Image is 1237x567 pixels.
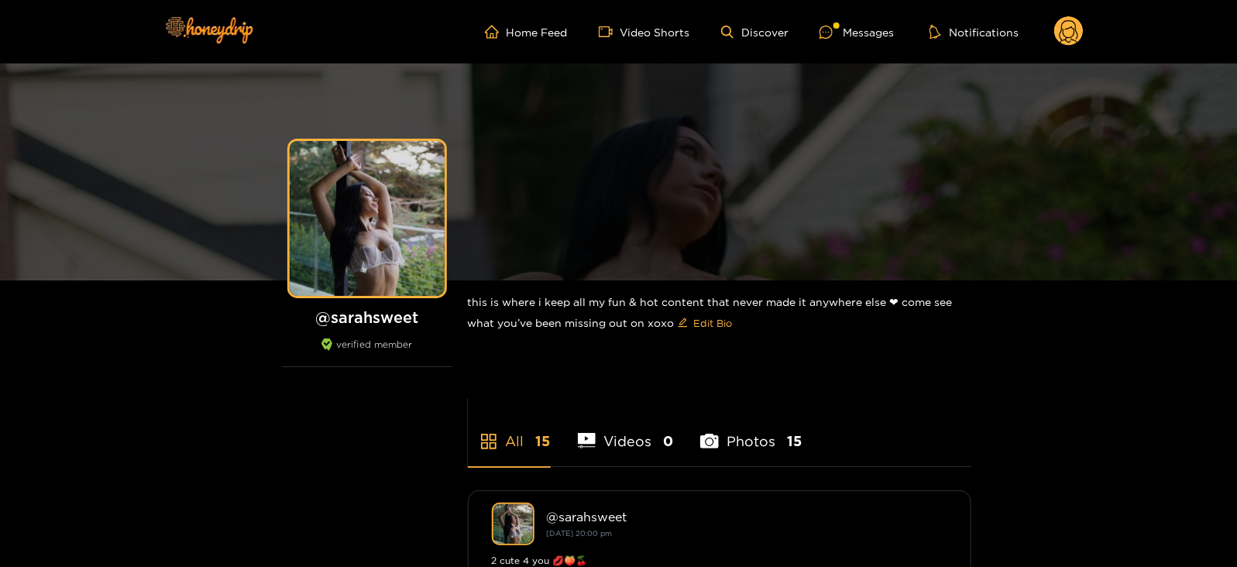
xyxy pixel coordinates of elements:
span: Edit Bio [694,315,733,331]
div: Messages [820,23,894,41]
small: [DATE] 20:00 pm [547,529,613,538]
div: verified member [282,338,452,367]
a: Video Shorts [599,25,690,39]
span: video-camera [599,25,620,39]
div: @ sarahsweet [547,510,947,524]
h1: @ sarahsweet [282,308,452,327]
span: 15 [536,431,551,451]
li: Photos [700,397,802,466]
a: Discover [721,26,789,39]
span: appstore [479,432,498,451]
span: home [485,25,507,39]
span: 0 [663,431,673,451]
div: this is where i keep all my fun & hot content that never made it anywhere else ❤︎︎ come see what ... [468,280,971,348]
button: editEdit Bio [675,311,736,335]
a: Home Feed [485,25,568,39]
button: Notifications [925,24,1023,40]
span: edit [678,318,688,329]
li: All [468,397,551,466]
img: sarahsweet [492,503,534,545]
li: Videos [578,397,674,466]
span: 15 [787,431,802,451]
